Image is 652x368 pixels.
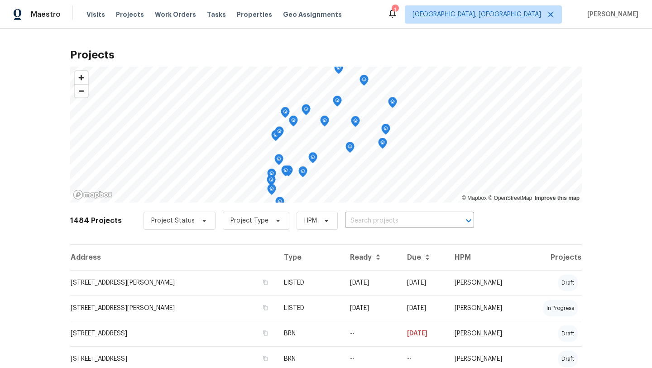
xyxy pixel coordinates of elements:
[343,295,400,321] td: [DATE]
[274,154,283,168] div: Map marker
[360,75,369,89] div: Map marker
[70,321,277,346] td: [STREET_ADDRESS]
[155,10,196,19] span: Work Orders
[524,245,582,270] th: Projects
[558,325,578,342] div: draft
[281,165,290,179] div: Map marker
[378,138,387,152] div: Map marker
[31,10,61,19] span: Maestro
[558,351,578,367] div: draft
[261,354,269,363] button: Copy Address
[73,189,113,200] a: Mapbox homepage
[277,321,343,346] td: BRN
[298,166,307,180] div: Map marker
[302,104,311,118] div: Map marker
[281,107,290,121] div: Map marker
[388,97,397,111] div: Map marker
[267,175,276,189] div: Map marker
[488,195,532,201] a: OpenStreetMap
[412,10,541,19] span: [GEOGRAPHIC_DATA], [GEOGRAPHIC_DATA]
[277,245,343,270] th: Type
[400,270,447,295] td: [DATE]
[70,50,582,59] h2: Projects
[447,245,524,270] th: HPM
[277,295,343,321] td: LISTED
[320,116,329,130] div: Map marker
[462,214,475,227] button: Open
[70,67,582,203] canvas: Map
[271,130,280,144] div: Map marker
[116,10,144,19] span: Projects
[345,214,449,228] input: Search projects
[343,245,400,270] th: Ready
[381,124,390,138] div: Map marker
[558,275,578,291] div: draft
[334,63,343,77] div: Map marker
[70,270,277,295] td: [STREET_ADDRESS][PERSON_NAME]
[267,169,276,183] div: Map marker
[86,10,105,19] span: Visits
[70,295,277,321] td: [STREET_ADDRESS][PERSON_NAME]
[289,116,298,130] div: Map marker
[333,96,342,110] div: Map marker
[392,5,398,15] div: 1
[304,216,317,225] span: HPM
[584,10,638,19] span: [PERSON_NAME]
[207,11,226,18] span: Tasks
[543,300,578,316] div: in progress
[275,197,284,211] div: Map marker
[75,85,88,97] span: Zoom out
[283,10,342,19] span: Geo Assignments
[343,270,400,295] td: [DATE]
[70,216,122,225] h2: 1484 Projects
[400,321,447,346] td: Resale COE 2025-08-13T00:00:00.000Z
[261,304,269,312] button: Copy Address
[151,216,195,225] span: Project Status
[351,116,360,130] div: Map marker
[345,142,355,156] div: Map marker
[462,195,487,201] a: Mapbox
[400,245,447,270] th: Due
[261,278,269,286] button: Copy Address
[447,295,524,321] td: [PERSON_NAME]
[275,126,284,140] div: Map marker
[400,295,447,321] td: [DATE]
[75,84,88,97] button: Zoom out
[447,270,524,295] td: [PERSON_NAME]
[261,329,269,337] button: Copy Address
[343,321,400,346] td: --
[237,10,272,19] span: Properties
[267,184,276,198] div: Map marker
[447,321,524,346] td: [PERSON_NAME]
[230,216,268,225] span: Project Type
[277,270,343,295] td: LISTED
[75,71,88,84] button: Zoom in
[70,245,277,270] th: Address
[308,152,317,166] div: Map marker
[535,195,580,201] a: Improve this map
